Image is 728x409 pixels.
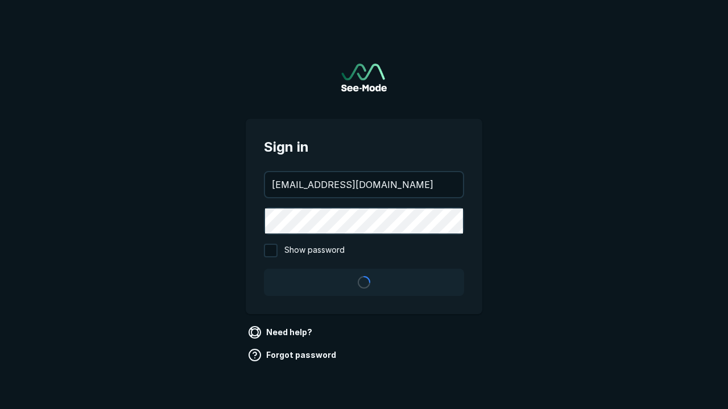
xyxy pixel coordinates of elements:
a: Need help? [246,323,317,341]
span: Show password [284,244,345,257]
a: Go to sign in [341,64,387,91]
img: See-Mode Logo [341,64,387,91]
a: Forgot password [246,346,341,364]
span: Sign in [264,137,464,157]
input: your@email.com [265,172,463,197]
